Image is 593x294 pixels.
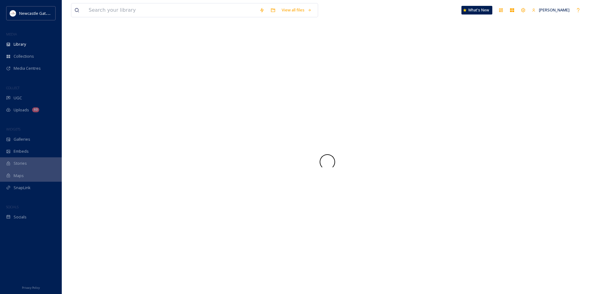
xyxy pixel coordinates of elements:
[14,107,29,113] span: Uploads
[22,284,40,291] a: Privacy Policy
[539,7,570,13] span: [PERSON_NAME]
[14,136,30,142] span: Galleries
[14,160,27,166] span: Stories
[86,3,256,17] input: Search your library
[10,10,16,16] img: DqD9wEUd_400x400.jpg
[22,286,40,290] span: Privacy Policy
[6,85,19,90] span: COLLECT
[14,185,31,191] span: SnapLink
[6,205,19,209] span: SOCIALS
[461,6,492,14] a: What's New
[6,127,20,131] span: WIDGETS
[14,65,41,71] span: Media Centres
[6,32,17,36] span: MEDIA
[19,10,76,16] span: Newcastle Gateshead Initiative
[14,53,34,59] span: Collections
[14,173,24,179] span: Maps
[14,214,27,220] span: Socials
[14,148,29,154] span: Embeds
[14,41,26,47] span: Library
[529,4,573,16] a: [PERSON_NAME]
[14,95,22,101] span: UGC
[279,4,315,16] a: View all files
[32,107,39,112] div: 40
